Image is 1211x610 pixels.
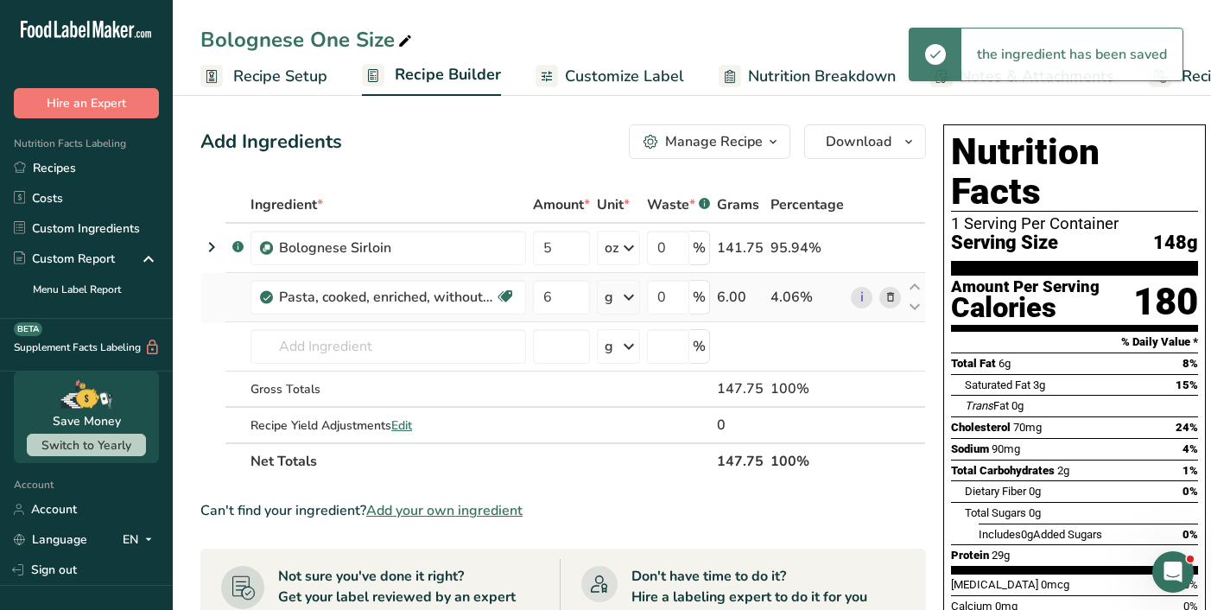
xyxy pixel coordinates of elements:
span: Serving Size [951,232,1058,254]
span: Ingredient [250,194,323,215]
a: Customize Label [536,57,684,96]
div: Bolognese One Size [200,24,415,55]
span: Cholesterol [951,421,1011,434]
span: 24% [1176,421,1198,434]
span: 0mcg [1041,578,1069,591]
a: i [851,287,872,308]
div: 0 [717,415,764,435]
span: 3g [1033,378,1045,391]
div: Save Money [53,412,121,430]
div: 100% [770,378,844,399]
div: Don't have time to do it? Hire a labeling expert to do it for you [631,566,867,607]
a: Recipe Setup [200,57,327,96]
div: Not sure you've done it right? Get your label reviewed by an expert [278,566,516,607]
span: Unit [597,194,630,215]
a: Language [14,524,87,555]
span: Edit [391,417,412,434]
span: 0g [1021,528,1033,541]
div: Add Ingredients [200,128,342,156]
th: 147.75 [713,442,767,479]
div: BETA [14,322,42,336]
span: 0g [1011,399,1024,412]
div: Waste [647,194,710,215]
section: % Daily Value * [951,332,1198,353]
span: 0g [1029,485,1041,498]
div: g [605,336,613,357]
span: 70mg [1013,421,1042,434]
span: Customize Label [565,65,684,88]
div: Bolognese Sirloin [279,238,495,258]
span: 6g [999,357,1011,370]
span: 29g [992,549,1010,562]
button: Hire an Expert [14,88,159,118]
button: Manage Recipe [629,124,790,159]
span: Protein [951,549,989,562]
div: 180 [1133,279,1198,325]
span: Percentage [770,194,844,215]
button: Switch to Yearly [27,434,146,456]
span: Amount [533,194,590,215]
div: Can't find your ingredient? [200,500,926,521]
div: Amount Per Serving [951,279,1100,295]
div: the ingredient has been saved [961,29,1182,80]
div: 6.00 [717,287,764,308]
span: 0% [1182,485,1198,498]
span: 15% [1176,378,1198,391]
span: Recipe Setup [233,65,327,88]
div: 141.75 [717,238,764,258]
span: Saturated Fat [965,378,1030,391]
span: Recipe Builder [395,63,501,86]
span: Includes Added Sugars [979,528,1102,541]
span: 0g [1029,506,1041,519]
span: Total Fat [951,357,996,370]
div: oz [605,238,618,258]
span: 8% [1182,357,1198,370]
th: 100% [767,442,847,479]
span: Add your own ingredient [366,500,523,521]
span: 4% [1182,442,1198,455]
a: Recipe Builder [362,55,501,97]
a: Nutrition Breakdown [719,57,896,96]
h1: Nutrition Facts [951,132,1198,212]
img: Sub Recipe [260,242,273,255]
span: 1% [1182,464,1198,477]
span: 2g [1057,464,1069,477]
span: Switch to Yearly [41,437,131,454]
div: g [605,287,613,308]
div: Gross Totals [250,380,526,398]
div: Pasta, cooked, enriched, without added salt [279,287,495,308]
span: Sodium [951,442,989,455]
iframe: Intercom live chat [1152,551,1194,593]
i: Trans [965,399,993,412]
span: Dietary Fiber [965,485,1026,498]
span: Grams [717,194,759,215]
button: Download [804,124,926,159]
span: Nutrition Breakdown [748,65,896,88]
div: Recipe Yield Adjustments [250,416,526,435]
span: [MEDICAL_DATA] [951,578,1038,591]
span: Total Sugars [965,506,1026,519]
span: 0% [1182,528,1198,541]
input: Add Ingredient [250,329,526,364]
span: 148g [1153,232,1198,254]
div: Manage Recipe [665,131,763,152]
div: 4.06% [770,287,844,308]
div: 95.94% [770,238,844,258]
div: 1 Serving Per Container [951,215,1198,232]
span: Total Carbohydrates [951,464,1055,477]
span: 90mg [992,442,1020,455]
span: Fat [965,399,1009,412]
div: Custom Report [14,250,115,268]
th: Net Totals [247,442,713,479]
div: EN [123,530,159,550]
span: Download [826,131,891,152]
div: 147.75 [717,378,764,399]
div: Calories [951,295,1100,321]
